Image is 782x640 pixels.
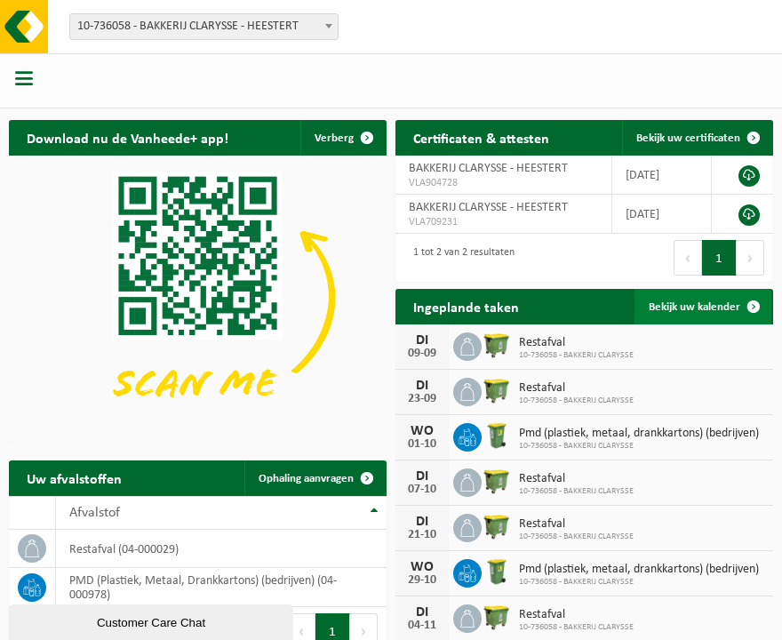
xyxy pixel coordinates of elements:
span: Restafval [519,517,634,532]
iframe: chat widget [9,601,297,640]
span: Ophaling aanvragen [259,473,354,484]
img: WB-1100-HPE-GN-50 [482,466,512,496]
span: VLA904728 [409,176,598,190]
h2: Uw afvalstoffen [9,460,140,495]
span: 10-736058 - BAKKERIJ CLARYSSE - HEESTERT [70,14,338,39]
span: Bekijk uw kalender [649,301,740,313]
div: 07-10 [404,484,440,496]
h2: Certificaten & attesten [395,120,567,155]
button: Verberg [300,120,385,156]
span: VLA709231 [409,215,598,229]
div: 09-09 [404,348,440,360]
div: 01-10 [404,438,440,451]
div: 1 tot 2 van 2 resultaten [404,238,515,277]
span: Bekijk uw certificaten [636,132,740,144]
h2: Ingeplande taken [395,289,537,324]
div: DI [404,605,440,620]
img: WB-0240-HPE-GN-50 [482,556,512,587]
td: [DATE] [612,195,712,234]
span: Restafval [519,336,634,350]
img: WB-1100-HPE-GN-50 [482,330,512,360]
button: Next [737,240,764,276]
button: 1 [702,240,737,276]
button: Previous [674,240,702,276]
img: Download de VHEPlus App [9,156,387,439]
a: Bekijk uw kalender [634,289,771,324]
span: BAKKERIJ CLARYSSE - HEESTERT [409,201,568,214]
div: DI [404,469,440,484]
a: Bekijk uw certificaten [622,120,771,156]
span: BAKKERIJ CLARYSSE - HEESTERT [409,162,568,175]
div: WO [404,560,440,574]
span: Restafval [519,608,634,622]
td: PMD (Plastiek, Metaal, Drankkartons) (bedrijven) (04-000978) [56,568,387,607]
div: 21-10 [404,529,440,541]
div: 04-11 [404,620,440,632]
span: 10-736058 - BAKKERIJ CLARYSSE [519,532,634,542]
span: Afvalstof [69,506,120,520]
div: WO [404,424,440,438]
img: WB-0240-HPE-GN-50 [482,420,512,451]
img: WB-1100-HPE-GN-50 [482,375,512,405]
td: restafval (04-000029) [56,530,387,568]
span: 10-736058 - BAKKERIJ CLARYSSE [519,441,759,452]
span: Restafval [519,381,634,396]
td: [DATE] [612,156,712,195]
span: 10-736058 - BAKKERIJ CLARYSSE [519,577,759,588]
span: Pmd (plastiek, metaal, drankkartons) (bedrijven) [519,427,759,441]
a: Ophaling aanvragen [244,460,385,496]
div: DI [404,379,440,393]
div: 29-10 [404,574,440,587]
div: DI [404,333,440,348]
span: 10-736058 - BAKKERIJ CLARYSSE - HEESTERT [69,13,339,40]
span: Restafval [519,472,634,486]
h2: Download nu de Vanheede+ app! [9,120,246,155]
span: 10-736058 - BAKKERIJ CLARYSSE [519,396,634,406]
img: WB-1100-HPE-GN-50 [482,602,512,632]
span: 10-736058 - BAKKERIJ CLARYSSE [519,622,634,633]
span: 10-736058 - BAKKERIJ CLARYSSE [519,350,634,361]
div: 23-09 [404,393,440,405]
img: WB-1100-HPE-GN-50 [482,511,512,541]
span: Verberg [315,132,354,144]
span: Pmd (plastiek, metaal, drankkartons) (bedrijven) [519,563,759,577]
div: DI [404,515,440,529]
span: 10-736058 - BAKKERIJ CLARYSSE [519,486,634,497]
